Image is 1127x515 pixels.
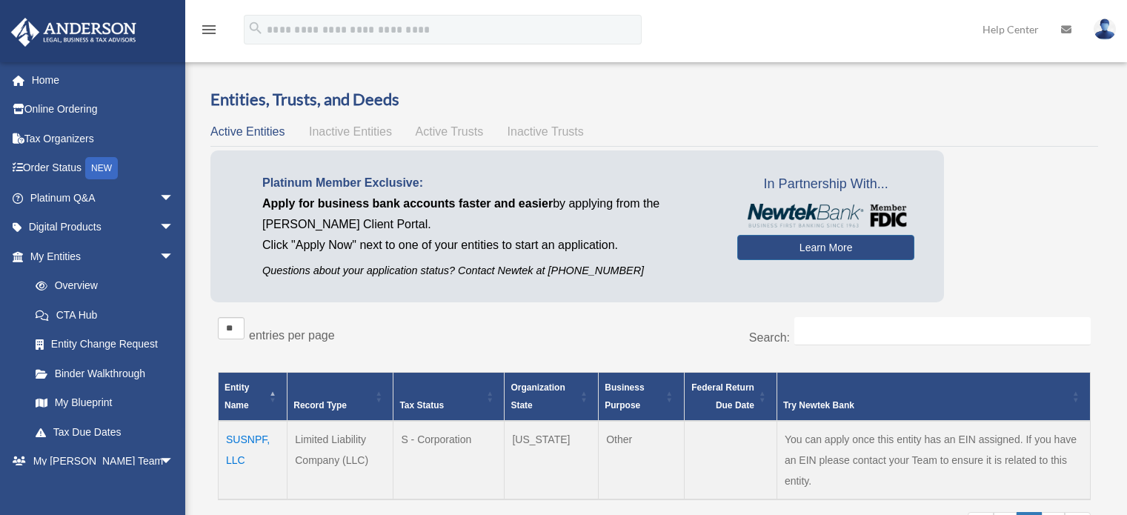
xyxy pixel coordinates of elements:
[159,242,189,272] span: arrow_drop_down
[21,300,189,330] a: CTA Hub
[10,65,196,95] a: Home
[159,213,189,243] span: arrow_drop_down
[599,372,684,421] th: Business Purpose: Activate to sort
[777,421,1090,499] td: You can apply once this entity has an EIN assigned. If you have an EIN please contact your Team t...
[262,193,715,235] p: by applying from the [PERSON_NAME] Client Portal.
[21,417,189,447] a: Tax Due Dates
[85,157,118,179] div: NEW
[684,372,777,421] th: Federal Return Due Date: Activate to sort
[10,213,196,242] a: Digital Productsarrow_drop_down
[749,331,790,344] label: Search:
[159,447,189,477] span: arrow_drop_down
[416,125,484,138] span: Active Trusts
[309,125,392,138] span: Inactive Entities
[21,388,189,418] a: My Blueprint
[10,183,196,213] a: Platinum Q&Aarrow_drop_down
[10,153,196,184] a: Order StatusNEW
[1094,19,1116,40] img: User Pic
[511,382,565,411] span: Organization State
[21,359,189,388] a: Binder Walkthrough
[599,421,684,499] td: Other
[505,372,599,421] th: Organization State: Activate to sort
[210,125,285,138] span: Active Entities
[262,262,715,280] p: Questions about your application status? Contact Newtek at [PHONE_NUMBER]
[505,421,599,499] td: [US_STATE]
[737,235,914,260] a: Learn More
[10,447,196,476] a: My [PERSON_NAME] Teamarrow_drop_down
[287,372,393,421] th: Record Type: Activate to sort
[159,183,189,213] span: arrow_drop_down
[783,396,1068,414] div: Try Newtek Bank
[10,242,189,271] a: My Entitiesarrow_drop_down
[777,372,1090,421] th: Try Newtek Bank : Activate to sort
[262,197,553,210] span: Apply for business bank accounts faster and easier
[7,18,141,47] img: Anderson Advisors Platinum Portal
[21,330,189,359] a: Entity Change Request
[393,421,505,499] td: S - Corporation
[10,124,196,153] a: Tax Organizers
[293,400,347,411] span: Record Type
[210,88,1098,111] h3: Entities, Trusts, and Deeds
[249,329,335,342] label: entries per page
[745,204,907,227] img: NewtekBankLogoSM.png
[219,372,287,421] th: Entity Name: Activate to invert sorting
[262,235,715,256] p: Click "Apply Now" next to one of your entities to start an application.
[393,372,505,421] th: Tax Status: Activate to sort
[691,382,754,411] span: Federal Return Due Date
[247,20,264,36] i: search
[262,173,715,193] p: Platinum Member Exclusive:
[10,95,196,124] a: Online Ordering
[200,26,218,39] a: menu
[21,271,182,301] a: Overview
[287,421,393,499] td: Limited Liability Company (LLC)
[737,173,914,196] span: In Partnership With...
[605,382,644,411] span: Business Purpose
[219,421,287,499] td: SUSNPF, LLC
[225,382,249,411] span: Entity Name
[508,125,584,138] span: Inactive Trusts
[399,400,444,411] span: Tax Status
[200,21,218,39] i: menu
